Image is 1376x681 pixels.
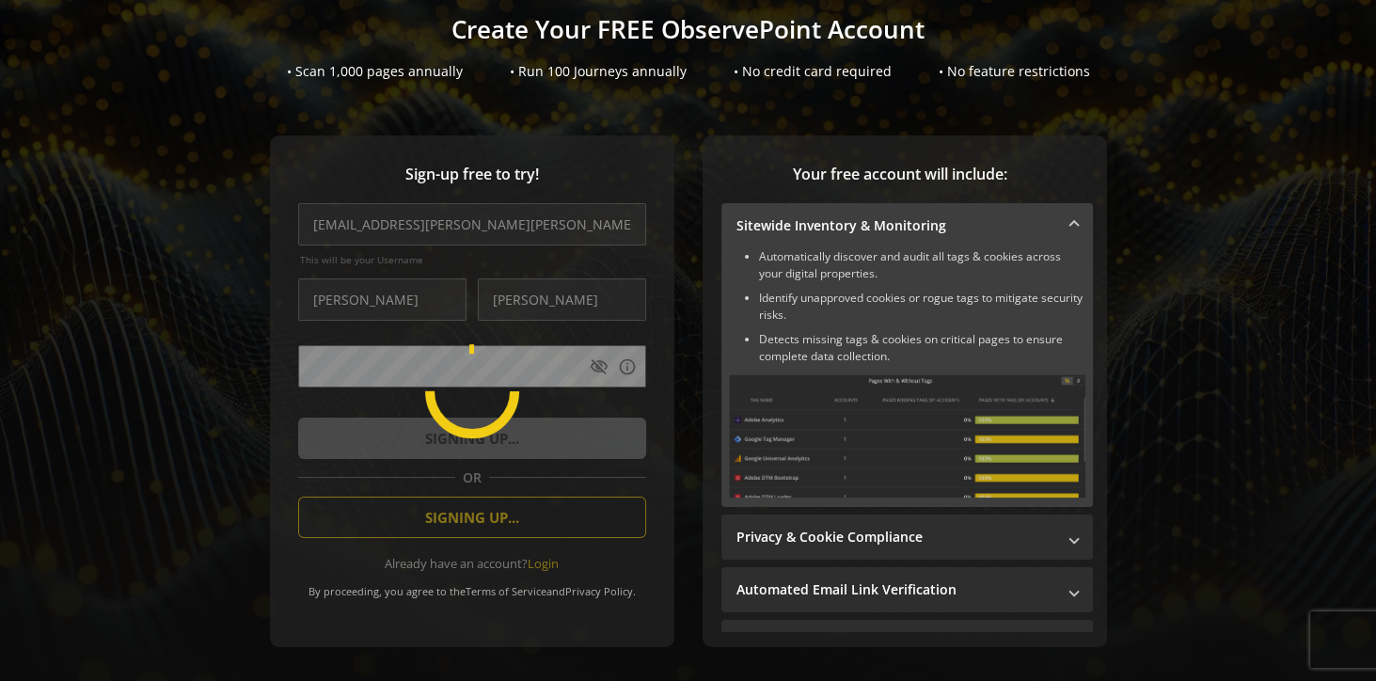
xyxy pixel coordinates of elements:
[759,331,1085,365] li: Detects missing tags & cookies on critical pages to ensure complete data collection.
[729,374,1085,498] img: Sitewide Inventory & Monitoring
[736,216,1055,235] mat-panel-title: Sitewide Inventory & Monitoring
[736,580,1055,599] mat-panel-title: Automated Email Link Verification
[721,515,1093,560] mat-expansion-panel-header: Privacy & Cookie Compliance
[759,290,1085,324] li: Identify unapproved cookies or rogue tags to mitigate security risks.
[510,62,687,81] div: • Run 100 Journeys annually
[287,62,463,81] div: • Scan 1,000 pages annually
[759,248,1085,282] li: Automatically discover and audit all tags & cookies across your digital properties.
[721,164,1079,185] span: Your free account will include:
[736,528,1055,546] mat-panel-title: Privacy & Cookie Compliance
[298,572,646,598] div: By proceeding, you agree to the and .
[721,567,1093,612] mat-expansion-panel-header: Automated Email Link Verification
[721,203,1093,248] mat-expansion-panel-header: Sitewide Inventory & Monitoring
[721,620,1093,665] mat-expansion-panel-header: Performance Monitoring with Web Vitals
[721,248,1093,507] div: Sitewide Inventory & Monitoring
[565,584,633,598] a: Privacy Policy
[466,584,546,598] a: Terms of Service
[939,62,1090,81] div: • No feature restrictions
[734,62,892,81] div: • No credit card required
[298,164,646,185] span: Sign-up free to try!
